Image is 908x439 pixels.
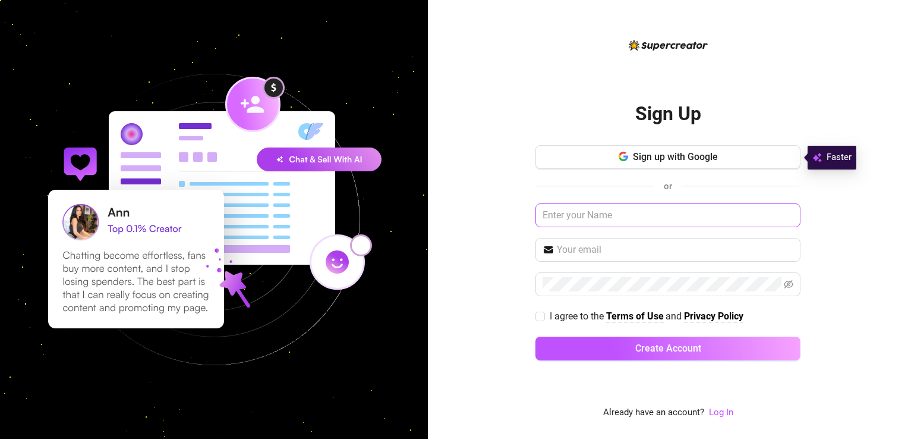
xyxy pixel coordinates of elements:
h2: Sign Up [635,102,701,126]
button: Sign up with Google [535,145,800,169]
span: and [666,311,684,322]
a: Log In [709,406,733,420]
span: Faster [827,150,852,165]
strong: Privacy Policy [684,311,743,322]
span: or [664,181,672,192]
input: Enter your Name [535,203,800,227]
strong: Terms of Use [606,311,664,322]
span: Sign up with Google [633,151,718,162]
img: signup-background-D0MIrEPF.svg [8,14,420,425]
span: eye-invisible [784,280,793,289]
img: logo-BBDzfeDw.svg [629,40,708,51]
button: Create Account [535,337,800,360]
span: Already have an account? [603,406,704,420]
a: Privacy Policy [684,311,743,323]
img: svg%3e [812,150,822,165]
input: Your email [557,243,793,257]
a: Terms of Use [606,311,664,323]
span: Create Account [635,343,701,354]
a: Log In [709,407,733,418]
span: I agree to the [550,311,606,322]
